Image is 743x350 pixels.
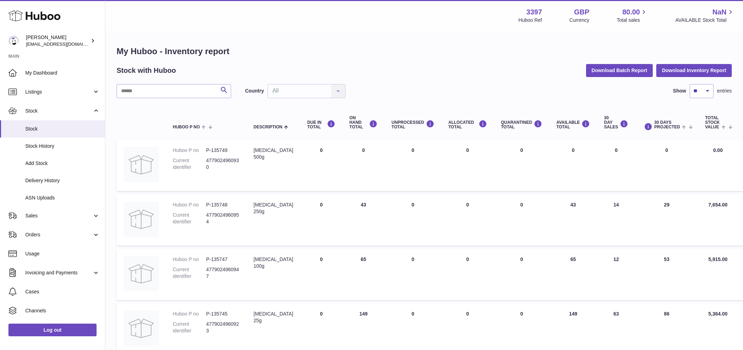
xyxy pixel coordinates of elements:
img: product image [124,311,159,346]
span: Listings [25,89,92,95]
span: 0.00 [713,147,723,153]
span: Channels [25,307,100,314]
h2: Stock with Huboo [117,66,176,75]
div: [PERSON_NAME] [26,34,89,47]
span: My Dashboard [25,70,100,76]
dd: P-135749 [206,147,239,154]
dd: 4779024960947 [206,266,239,280]
span: 80.00 [622,7,640,17]
img: sales@canchema.com [8,36,19,46]
strong: GBP [574,7,589,17]
dd: 4779024960923 [206,321,239,334]
span: Description [254,125,282,129]
td: 0 [300,249,342,300]
span: 7,654.00 [708,202,728,208]
span: NaN [712,7,726,17]
img: product image [124,202,159,237]
span: Cases [25,288,100,295]
div: ALLOCATED Total [448,120,487,129]
td: 0 [342,140,384,191]
dd: 4779024960930 [206,157,239,171]
a: Log out [8,324,97,336]
dt: Huboo P no [173,256,206,263]
td: 0 [549,140,597,191]
span: 5,915.00 [708,256,728,262]
div: AVAILABLE Total [556,120,590,129]
div: [MEDICAL_DATA] 100g [254,256,293,269]
span: Total sales [617,17,648,24]
span: 0 [520,202,523,208]
dt: Current identifier [173,321,206,334]
span: 0 [520,256,523,262]
td: 0 [441,249,494,300]
td: 65 [549,249,597,300]
dt: Huboo P no [173,202,206,208]
div: QUARANTINED Total [501,120,543,129]
span: Total stock value [705,116,720,130]
dt: Current identifier [173,212,206,225]
td: 0 [300,140,342,191]
span: Stock [25,108,92,114]
div: ON HAND Total [349,116,377,130]
div: DUE IN TOTAL [307,120,335,129]
span: Usage [25,250,100,257]
div: UNPROCESSED Total [392,120,434,129]
dd: 4779024960954 [206,212,239,225]
td: 0 [597,140,635,191]
td: 0 [635,140,698,191]
td: 0 [384,195,441,246]
div: [MEDICAL_DATA] 25g [254,311,293,324]
div: [MEDICAL_DATA] 250g [254,202,293,215]
div: 30 DAY SALES [604,116,628,130]
a: NaN AVAILABLE Stock Total [675,7,735,24]
button: Download Inventory Report [656,64,732,77]
span: Invoicing and Payments [25,269,92,276]
strong: 3397 [526,7,542,17]
dt: Current identifier [173,157,206,171]
span: Sales [25,212,92,219]
label: Country [245,88,264,94]
td: 14 [597,195,635,246]
td: 29 [635,195,698,246]
td: 43 [549,195,597,246]
span: [EMAIL_ADDRESS][DOMAIN_NAME] [26,41,103,47]
td: 65 [342,249,384,300]
button: Download Batch Report [586,64,653,77]
span: Add Stock [25,160,100,167]
dt: Huboo P no [173,147,206,154]
span: Stock History [25,143,100,149]
td: 0 [384,140,441,191]
span: Huboo P no [173,125,200,129]
span: 5,364.00 [708,311,728,317]
span: Orders [25,231,92,238]
span: Stock [25,126,100,132]
span: AVAILABLE Stock Total [675,17,735,24]
div: Huboo Ref [519,17,542,24]
div: [MEDICAL_DATA] 500g [254,147,293,160]
td: 0 [441,195,494,246]
dd: P-135745 [206,311,239,317]
dt: Huboo P no [173,311,206,317]
span: Delivery History [25,177,100,184]
span: ASN Uploads [25,195,100,201]
span: 0 [520,147,523,153]
div: Currency [570,17,590,24]
td: 0 [441,140,494,191]
a: 80.00 Total sales [617,7,648,24]
span: 30 DAYS PROJECTED [654,120,680,129]
td: 0 [300,195,342,246]
span: 0 [520,311,523,317]
h1: My Huboo - Inventory report [117,46,732,57]
img: product image [124,147,159,182]
dd: P-135747 [206,256,239,263]
td: 12 [597,249,635,300]
dt: Current identifier [173,266,206,280]
label: Show [673,88,686,94]
td: 43 [342,195,384,246]
dd: P-135748 [206,202,239,208]
td: 0 [384,249,441,300]
span: entries [717,88,732,94]
img: product image [124,256,159,291]
td: 53 [635,249,698,300]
